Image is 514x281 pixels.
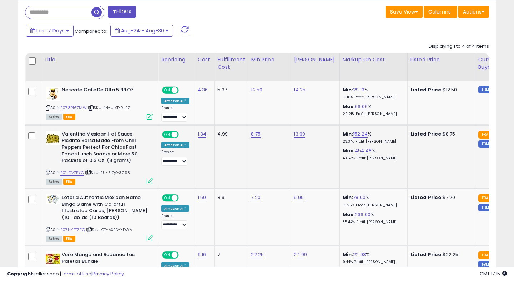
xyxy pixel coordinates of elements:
[217,131,242,137] div: 4.99
[62,251,148,266] b: Vero Mango and Rebanaditas Paletas Bundle
[343,194,353,201] b: Min:
[198,194,206,201] a: 1.50
[343,211,402,225] div: %
[85,170,130,175] span: | SKU: RU-51QX-3093
[343,194,402,208] div: %
[46,87,60,101] img: 41N7xlL4rUL._SL40_.jpg
[353,251,366,258] a: 22.93
[163,195,172,201] span: ON
[251,86,262,93] a: 12.50
[46,114,62,120] span: All listings currently available for purchase on Amazon
[86,227,132,233] span: | SKU: QT-AXPD-XDWA
[26,25,74,37] button: Last 7 Days
[343,147,355,154] b: Max:
[294,131,305,138] a: 13.99
[198,251,206,258] a: 9.16
[60,105,87,111] a: B078P167MW
[63,236,75,242] span: FBA
[343,211,355,218] b: Max:
[251,56,288,63] div: Min Price
[355,147,372,154] a: 454.48
[385,6,423,18] button: Save View
[355,211,371,218] a: 236.00
[46,87,153,119] div: ASIN:
[75,28,107,35] span: Compared to:
[217,194,242,201] div: 3.9
[46,179,62,185] span: All listings currently available for purchase on Amazon
[7,270,33,277] strong: Copyright
[478,86,492,93] small: FBM
[7,271,124,277] div: seller snap | |
[163,87,172,93] span: ON
[63,114,75,120] span: FBA
[410,194,443,201] b: Listed Price:
[343,87,402,100] div: %
[88,105,130,111] span: | SKU: 4N-UIXT-RLR2
[251,131,261,138] a: 8.75
[410,131,443,137] b: Listed Price:
[161,142,189,148] div: Amazon AI *
[178,252,189,258] span: OFF
[294,86,306,93] a: 14.25
[161,150,189,166] div: Preset:
[478,131,492,139] small: FBA
[60,227,85,233] a: B07NYPTZFQ
[161,98,189,104] div: Amazon AI *
[178,87,189,93] span: OFF
[163,131,172,137] span: ON
[353,131,368,138] a: 152.24
[60,170,84,176] a: B01LDV7BYC
[294,251,307,258] a: 24.99
[217,251,242,258] div: 7
[62,194,148,223] b: Loteria Authentic Mexican Game, Bingo Game with Colorful Illustrated Cards, [PERSON_NAME] (10 Tab...
[46,251,60,266] img: 510TpcueQ3L._SL40_.jpg
[62,87,148,95] b: Nescafe Cafe De Olla 5.89 OZ
[63,179,75,185] span: FBA
[178,131,189,137] span: OFF
[294,194,304,201] a: 9.99
[121,27,164,34] span: Aug-24 - Aug-30
[410,251,443,258] b: Listed Price:
[355,103,368,110] a: 66.06
[429,43,489,50] div: Displaying 1 to 4 of 4 items
[343,131,402,144] div: %
[61,270,91,277] a: Terms of Use
[343,112,402,117] p: 20.21% Profit [PERSON_NAME]
[108,6,136,18] button: Filters
[410,56,472,63] div: Listed Price
[343,220,402,225] p: 35.44% Profit [PERSON_NAME]
[36,27,65,34] span: Last 7 Days
[161,205,189,212] div: Amazon AI *
[480,270,507,277] span: 2025-09-7 17:15 GMT
[46,131,60,145] img: 515NMSu7unL._SL40_.jpg
[410,86,443,93] b: Listed Price:
[62,131,148,166] b: Valentina Mexican Hot Sauce Picante Salsa Made From Chili Peppers Perfect For Chips Fast Foods Lu...
[343,251,402,265] div: %
[46,131,153,184] div: ASIN:
[458,6,489,18] button: Actions
[339,53,407,81] th: The percentage added to the cost of goods (COGS) that forms the calculator for Min & Max prices.
[410,87,470,93] div: $12.50
[217,87,242,93] div: 5.37
[161,56,192,63] div: Repricing
[110,25,173,37] button: Aug-24 - Aug-30
[343,156,402,161] p: 43.53% Profit [PERSON_NAME]
[478,194,492,202] small: FBA
[343,103,355,110] b: Max:
[410,194,470,201] div: $7.20
[428,8,451,15] span: Columns
[92,270,124,277] a: Privacy Policy
[410,131,470,137] div: $8.75
[178,195,189,201] span: OFF
[217,56,245,71] div: Fulfillment Cost
[46,194,153,241] div: ASIN:
[343,131,353,137] b: Min:
[198,86,208,93] a: 4.36
[424,6,457,18] button: Columns
[343,139,402,144] p: 23.31% Profit [PERSON_NAME]
[251,194,261,201] a: 7.20
[161,106,189,122] div: Preset:
[343,56,404,63] div: Markup on Cost
[343,103,402,117] div: %
[343,95,402,100] p: 10.16% Profit [PERSON_NAME]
